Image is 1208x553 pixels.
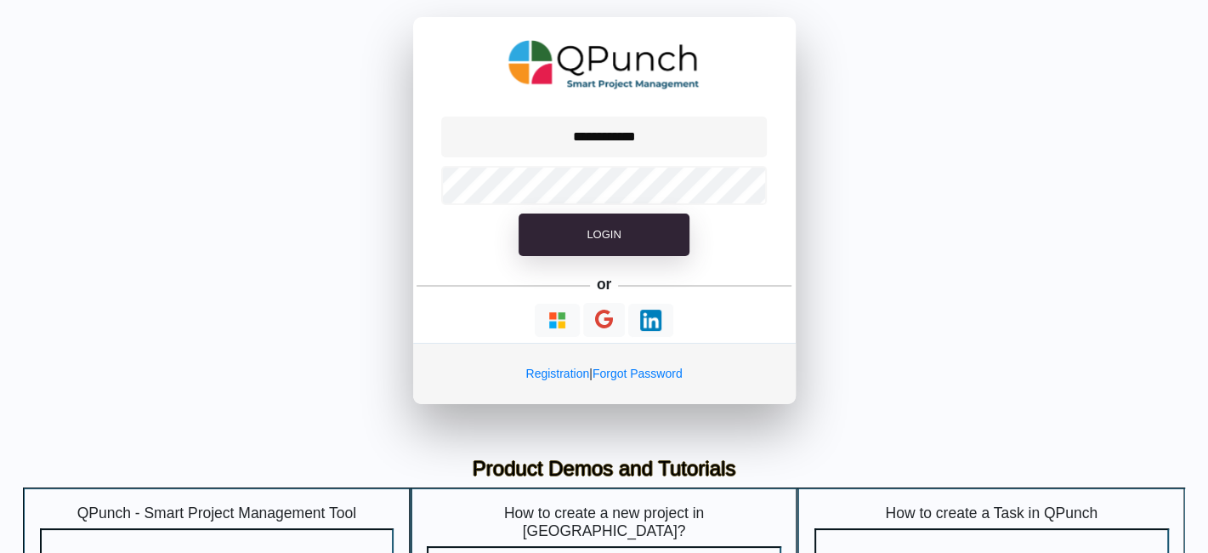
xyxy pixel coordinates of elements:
button: Continue With Microsoft Azure [535,304,580,337]
img: Loading... [640,310,661,331]
a: Forgot Password [593,367,683,380]
button: Continue With Google [583,303,625,338]
h5: How to create a Task in QPunch [814,505,1169,522]
h5: QPunch - Smart Project Management Tool [40,505,394,522]
button: Continue With LinkedIn [628,304,673,337]
h5: How to create a new project in [GEOGRAPHIC_DATA]? [427,505,781,540]
img: Loading... [547,310,568,331]
button: Login [519,214,689,256]
h3: Product Demos and Tutorials [36,457,1172,482]
img: QPunch [508,34,700,95]
div: | [413,343,796,404]
span: Login [587,228,621,241]
a: Registration [525,367,589,380]
h5: or [593,273,615,297]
